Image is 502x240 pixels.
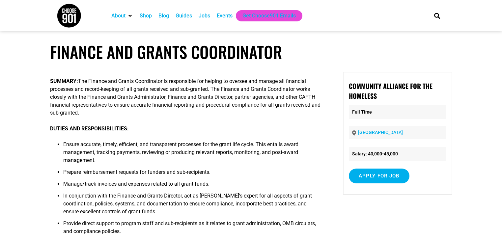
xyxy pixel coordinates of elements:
[50,78,78,84] strong: SUMMARY:
[63,141,323,168] li: Ensure accurate, timely, efficient, and transparent processes for the grant life cycle. This enta...
[111,12,125,20] a: About
[63,192,323,220] li: In conjunction with the Finance and Grants Director, act as [PERSON_NAME]’s expert for all aspect...
[242,12,296,20] a: Get Choose901 Emails
[217,12,233,20] a: Events
[358,130,403,135] a: [GEOGRAPHIC_DATA]
[349,105,446,119] p: Full Time
[349,147,446,161] li: Salary: 40,000-45,000
[349,169,409,183] input: Apply for job
[176,12,192,20] a: Guides
[50,125,129,132] strong: DUTIES AND RESPONSIBILITIES:
[63,168,323,180] li: Prepare reimbursement requests for funders and sub-recipients.
[50,42,452,62] h1: Finance and Grants Coordinator
[108,10,423,21] nav: Main nav
[63,180,323,192] li: Manage/track invoices and expenses related to all grant funds.
[158,12,169,20] a: Blog
[108,10,136,21] div: About
[349,81,432,101] strong: Community Alliance for the Homeless
[63,220,323,239] li: Provide direct support to program staff and sub-recipients as it relates to grant administration,...
[199,12,210,20] a: Jobs
[140,12,152,20] a: Shop
[432,10,443,21] div: Search
[50,77,323,117] p: The Finance and Grants Coordinator is responsible for helping to oversee and manage all financial...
